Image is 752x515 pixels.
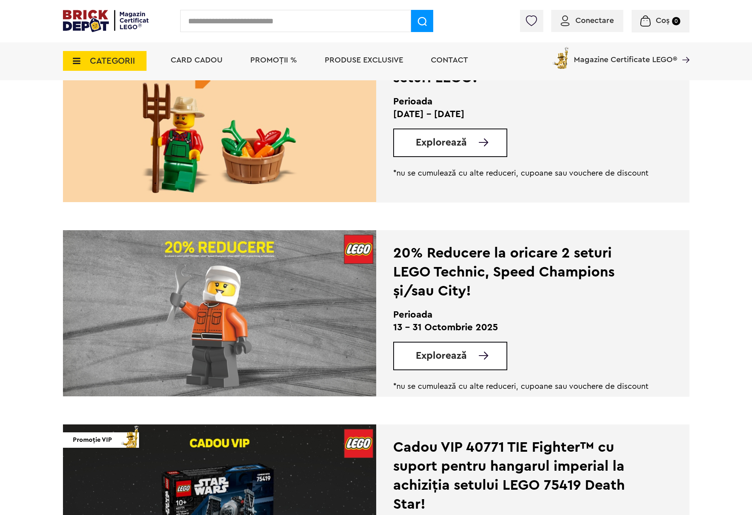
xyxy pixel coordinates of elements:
[393,244,650,301] div: 20% Reducere la oricare 2 seturi LEGO Technic, Speed Champions și/sau City!
[250,56,297,64] a: PROMOȚII %
[574,45,677,64] span: Magazine Certificate LEGO®
[393,438,650,514] div: Cadou VIP 40771 TIE Fighter™ cu suport pentru hangarul imperial la achiziția setului LEGO 75419 D...
[672,17,680,25] small: 0
[656,17,670,25] span: Coș
[416,138,467,148] span: Explorează
[431,56,468,64] a: Contact
[393,309,650,321] h2: Perioada
[393,108,650,121] p: [DATE] - [DATE]
[393,169,650,178] p: *nu se cumulează cu alte reduceri, cupoane sau vouchere de discount
[677,45,689,53] a: Magazine Certificate LEGO®
[73,432,112,448] span: Promoție VIP
[416,351,506,361] a: Explorează
[90,57,135,65] span: CATEGORII
[171,56,223,64] a: Card Cadou
[118,424,143,448] img: vip_page_imag.png
[393,382,650,391] p: *nu se cumulează cu alte reduceri, cupoane sau vouchere de discount
[561,17,614,25] a: Conectare
[325,56,403,64] a: Produse exclusive
[393,95,650,108] h2: Perioada
[393,321,650,334] p: 13 - 31 Octombrie 2025
[575,17,614,25] span: Conectare
[416,138,506,148] a: Explorează
[416,351,467,361] span: Explorează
